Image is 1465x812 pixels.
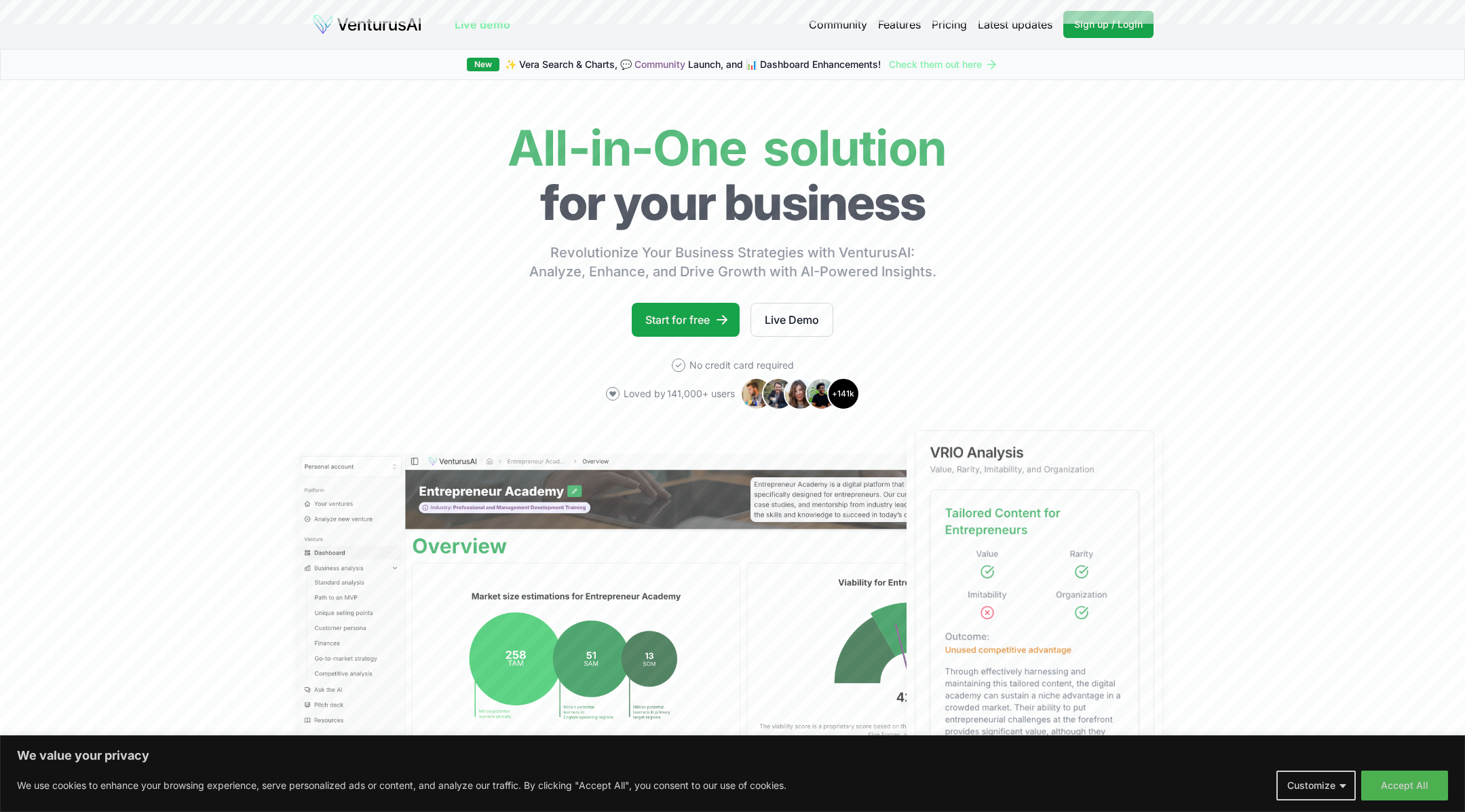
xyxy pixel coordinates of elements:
[1276,771,1356,800] button: Customize
[1361,771,1448,800] button: Accept All
[805,377,838,410] img: Avatar 4
[978,16,1052,33] a: Latest updates
[809,16,867,33] a: Community
[762,377,795,410] img: Avatar 2
[740,377,773,410] img: Avatar 1
[505,58,881,71] span: ✨ Vera Search & Charts, 💬 Launch, and 📊 Dashboard Enhancements!
[878,16,921,33] a: Features
[634,58,685,70] a: Community
[1074,18,1143,31] span: Sign up / Login
[784,377,816,410] img: Avatar 3
[312,14,422,35] img: logo
[932,16,967,33] a: Pricing
[889,58,998,71] a: Check them out here
[1063,11,1154,38] a: Sign up / Login
[632,303,740,337] a: Start for free
[17,748,1448,764] p: We value your privacy
[750,303,833,337] a: Live Demo
[467,58,499,71] div: New
[17,777,786,794] p: We use cookies to enhance your browsing experience, serve personalized ads or content, and analyz...
[455,16,510,33] a: Live demo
